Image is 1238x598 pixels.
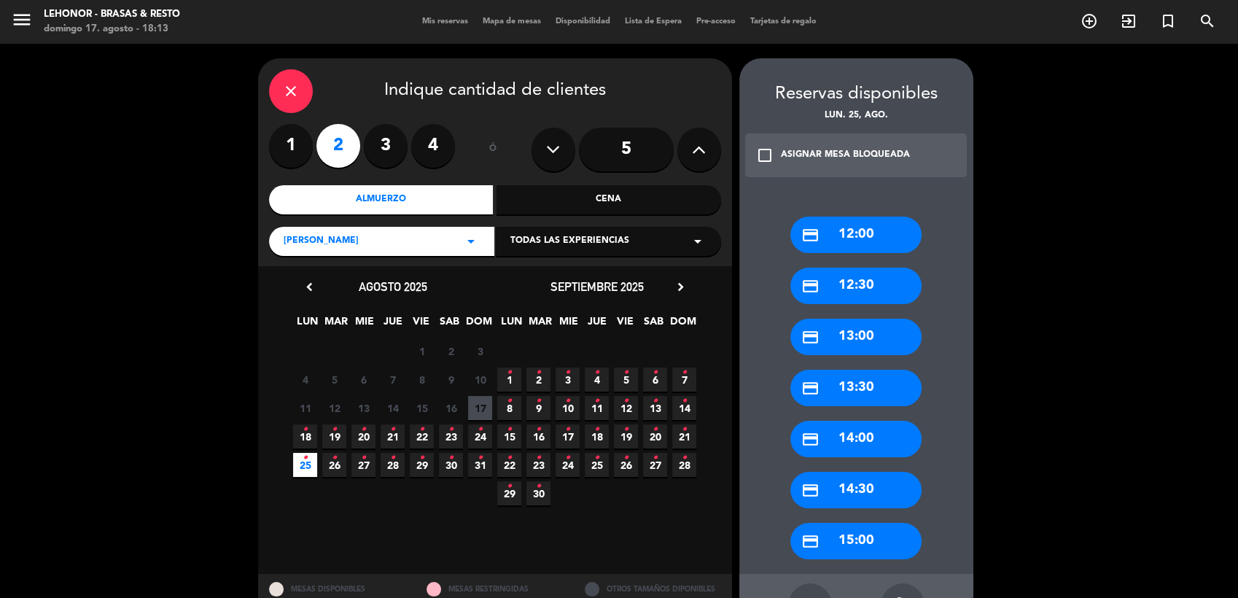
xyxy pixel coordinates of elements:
span: 17 [556,424,580,448]
span: 20 [643,424,667,448]
i: • [623,446,628,470]
span: 13 [643,396,667,420]
span: 21 [381,424,405,448]
i: • [653,446,658,470]
span: LUN [295,313,319,337]
i: • [594,418,599,441]
div: Indique cantidad de clientes [269,69,721,113]
i: • [536,475,541,498]
i: • [536,446,541,470]
span: Tarjetas de regalo [743,18,824,26]
i: • [507,418,512,441]
span: DOM [466,313,490,337]
button: menu [11,9,33,36]
i: • [507,389,512,413]
div: 14:00 [790,421,922,457]
div: Lehonor - Brasas & Resto [44,7,180,22]
i: • [653,389,658,413]
i: • [507,361,512,384]
div: Cena [497,185,721,214]
i: • [653,361,658,384]
span: 1 [497,368,521,392]
i: • [390,446,395,470]
span: Disponibilidad [548,18,618,26]
span: 23 [439,424,463,448]
span: 7 [672,368,696,392]
div: Reservas disponibles [739,80,973,109]
span: 22 [410,424,434,448]
i: check_box_outline_blank [756,147,774,164]
span: MAR [528,313,552,337]
span: 6 [643,368,667,392]
span: 24 [556,453,580,477]
span: 21 [672,424,696,448]
span: 12 [614,396,638,420]
i: • [682,418,687,441]
div: Almuerzo [269,185,494,214]
i: • [536,418,541,441]
span: 28 [381,453,405,477]
span: 16 [439,396,463,420]
span: 18 [293,424,317,448]
i: • [361,446,366,470]
span: JUE [381,313,405,337]
i: • [507,446,512,470]
span: 8 [410,368,434,392]
span: 14 [672,396,696,420]
span: agosto 2025 [359,279,427,294]
span: DOM [670,313,694,337]
span: 29 [410,453,434,477]
i: • [594,389,599,413]
span: [PERSON_NAME] [284,234,359,249]
span: 22 [497,453,521,477]
div: 15:00 [790,523,922,559]
span: 6 [351,368,375,392]
i: • [565,361,570,384]
i: • [303,446,308,470]
span: 28 [672,453,696,477]
i: • [361,418,366,441]
label: 2 [316,124,360,168]
i: • [682,446,687,470]
span: 2 [439,339,463,363]
span: 30 [439,453,463,477]
span: 19 [614,424,638,448]
span: Pre-acceso [689,18,743,26]
span: 8 [497,396,521,420]
span: 10 [556,396,580,420]
i: menu [11,9,33,31]
span: 26 [614,453,638,477]
i: • [623,361,628,384]
span: 16 [526,424,550,448]
i: chevron_left [302,279,317,295]
i: • [390,418,395,441]
span: 15 [497,424,521,448]
span: septiembre 2025 [550,279,644,294]
span: 2 [526,368,550,392]
i: • [594,361,599,384]
span: 26 [322,453,346,477]
span: 12 [322,396,346,420]
span: 11 [293,396,317,420]
div: 13:00 [790,319,922,355]
div: domingo 17. agosto - 18:13 [44,22,180,36]
i: credit_card [801,430,820,448]
i: • [623,389,628,413]
span: Mis reservas [415,18,475,26]
span: VIE [613,313,637,337]
span: 7 [381,368,405,392]
i: credit_card [801,226,820,244]
span: 5 [614,368,638,392]
span: 10 [468,368,492,392]
span: Mapa de mesas [475,18,548,26]
span: 30 [526,481,550,505]
span: 1 [410,339,434,363]
i: • [565,418,570,441]
i: • [682,389,687,413]
span: 25 [293,453,317,477]
span: 15 [410,396,434,420]
i: • [478,446,483,470]
i: • [536,389,541,413]
i: add_circle_outline [1081,12,1098,30]
span: MAR [324,313,348,337]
